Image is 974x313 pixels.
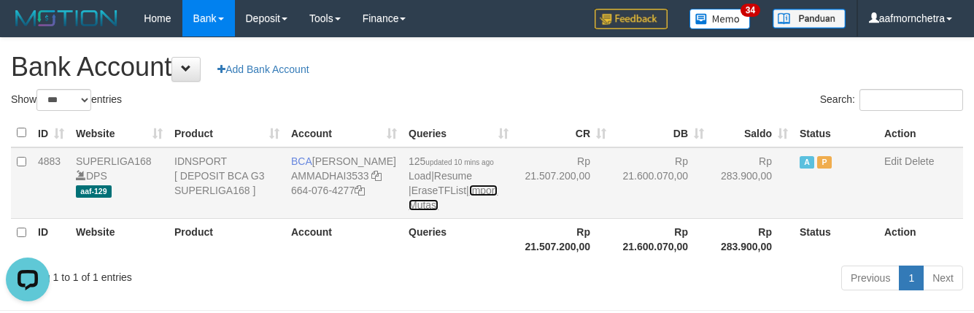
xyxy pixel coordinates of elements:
th: Action [878,218,963,260]
img: panduan.png [773,9,846,28]
th: Rp 21.600.070,00 [612,218,710,260]
a: Import Mutasi [409,185,498,211]
th: Queries [403,218,514,260]
span: aaf-129 [76,185,112,198]
th: Rp 283.900,00 [710,218,794,260]
img: Feedback.jpg [595,9,668,29]
a: Add Bank Account [208,57,318,82]
td: Rp 21.507.200,00 [514,147,612,219]
th: CR: activate to sort column ascending [514,119,612,147]
a: Load [409,170,431,182]
td: IDNSPORT [ DEPOSIT BCA G3 SUPERLIGA168 ] [169,147,285,219]
th: Status [794,218,878,260]
span: BCA [291,155,312,167]
a: Next [923,266,963,290]
img: Button%20Memo.svg [689,9,751,29]
a: Delete [905,155,934,167]
th: Website [70,218,169,260]
div: Showing 1 to 1 of 1 entries [11,264,395,285]
select: Showentries [36,89,91,111]
span: 125 [409,155,494,167]
td: Rp 21.600.070,00 [612,147,710,219]
th: ID: activate to sort column ascending [32,119,70,147]
th: Product [169,218,285,260]
td: DPS [70,147,169,219]
th: ID [32,218,70,260]
h1: Bank Account [11,53,963,82]
button: Open LiveChat chat widget [6,6,50,50]
a: Resume [434,170,472,182]
th: Website: activate to sort column ascending [70,119,169,147]
label: Search: [820,89,963,111]
a: Copy 6640764277 to clipboard [355,185,365,196]
td: [PERSON_NAME] 664-076-4277 [285,147,403,219]
a: Edit [884,155,902,167]
th: Account: activate to sort column ascending [285,119,403,147]
th: Action [878,119,963,147]
a: Copy AMMADHAI3533 to clipboard [371,170,382,182]
span: updated 10 mins ago [425,158,493,166]
th: Rp 21.507.200,00 [514,218,612,260]
th: Status [794,119,878,147]
th: Saldo: activate to sort column ascending [710,119,794,147]
td: 4883 [32,147,70,219]
input: Search: [859,89,963,111]
th: Account [285,218,403,260]
span: Active [800,156,814,169]
a: EraseTFList [411,185,466,196]
th: Product: activate to sort column ascending [169,119,285,147]
td: Rp 283.900,00 [710,147,794,219]
img: MOTION_logo.png [11,7,122,29]
span: | | | [409,155,498,211]
a: 1 [899,266,924,290]
span: 34 [741,4,760,17]
a: AMMADHAI3533 [291,170,369,182]
th: Queries: activate to sort column ascending [403,119,514,147]
a: Previous [841,266,900,290]
label: Show entries [11,89,122,111]
a: SUPERLIGA168 [76,155,152,167]
span: Paused [817,156,832,169]
th: DB: activate to sort column ascending [612,119,710,147]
